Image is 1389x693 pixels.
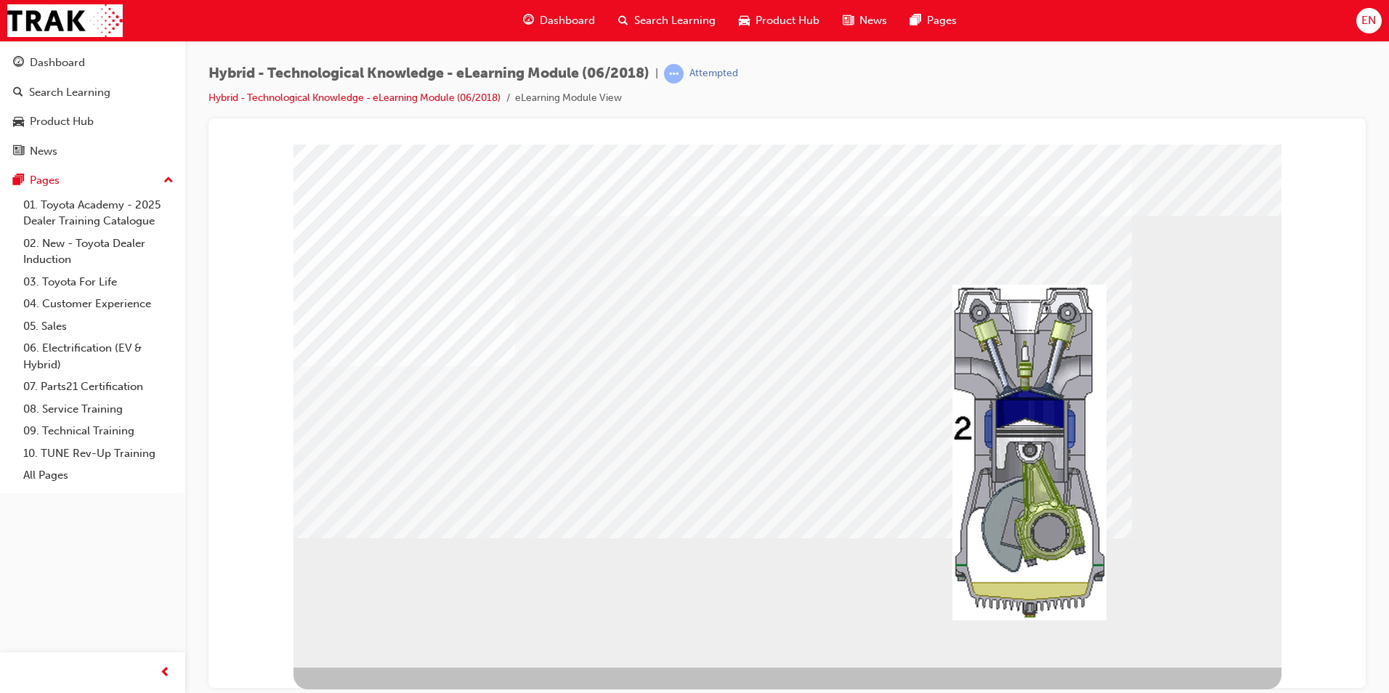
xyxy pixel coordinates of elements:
a: 04. Customer Experience [17,293,179,315]
span: search-icon [13,86,23,100]
a: 01. Toyota Academy - 2025 Dealer Training Catalogue [17,194,179,232]
button: Pages [6,167,179,194]
a: 08. Service Training [17,398,179,421]
div: Product Hub [30,113,94,130]
div: News [30,143,57,160]
a: 03. Toyota For Life [17,271,179,293]
a: search-iconSearch Learning [607,6,727,36]
span: car-icon [739,12,750,30]
a: guage-iconDashboard [511,6,607,36]
span: car-icon [13,115,24,129]
a: 06. Electrification (EV & Hybrid) [17,337,179,376]
span: Dashboard [540,12,595,29]
a: Hybrid - Technological Knowledge - eLearning Module (06/2018) [208,92,501,104]
span: | [655,65,658,82]
div: Attempted [689,67,738,81]
a: 05. Sales [17,315,179,338]
a: 07. Parts21 Certification [17,376,179,398]
span: Search Learning [634,12,716,29]
span: up-icon [163,171,174,190]
div: Search Learning [29,84,110,101]
span: Pages [927,12,957,29]
span: News [859,12,887,29]
img: Trak [7,4,123,37]
span: pages-icon [910,12,921,30]
a: All Pages [17,464,179,487]
button: EN [1356,8,1382,33]
a: news-iconNews [831,6,899,36]
li: eLearning Module View [515,90,622,107]
button: DashboardSearch LearningProduct HubNews [6,46,179,167]
span: prev-icon [160,664,171,682]
span: learningRecordVerb_ATTEMPT-icon [664,64,684,84]
div: Pages [30,172,60,189]
a: News [6,138,179,165]
a: Search Learning [6,79,179,106]
div: Petrol engine (Atkinson Cycle) [73,523,1061,594]
a: Product Hub [6,108,179,135]
div: Dashboard [30,54,85,71]
span: pages-icon [13,174,24,187]
span: search-icon [618,12,628,30]
span: Product Hub [756,12,819,29]
span: news-icon [13,145,24,158]
a: Dashboard [6,49,179,76]
span: EN [1361,12,1376,29]
a: 09. Technical Training [17,420,179,442]
span: guage-icon [523,12,534,30]
a: 10. TUNE Rev-Up Training [17,442,179,465]
span: Hybrid - Technological Knowledge - eLearning Module (06/2018) [208,65,649,82]
span: news-icon [843,12,854,30]
span: guage-icon [13,57,24,70]
a: pages-iconPages [899,6,968,36]
a: 02. New - Toyota Dealer Induction [17,232,179,271]
a: car-iconProduct Hub [727,6,831,36]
